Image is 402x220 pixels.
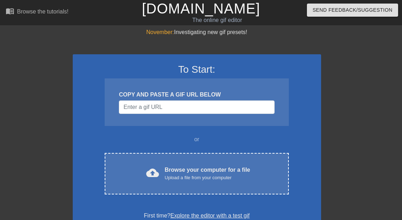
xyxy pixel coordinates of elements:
[142,1,260,16] a: [DOMAIN_NAME]
[146,166,159,179] span: cloud_upload
[82,211,312,220] div: First time?
[307,4,398,17] button: Send Feedback/Suggestion
[17,9,68,15] div: Browse the tutorials!
[6,7,14,15] span: menu_book
[313,6,392,15] span: Send Feedback/Suggestion
[119,90,274,99] div: COPY AND PASTE A GIF URL BELOW
[91,135,303,144] div: or
[146,29,174,35] span: November:
[6,7,68,18] a: Browse the tutorials!
[170,213,249,219] a: Explore the editor with a test gif
[165,174,250,181] div: Upload a file from your computer
[138,16,297,24] div: The online gif editor
[73,28,321,37] div: Investigating new gif presets!
[82,64,312,76] h3: To Start:
[165,166,250,181] div: Browse your computer for a file
[119,100,274,114] input: Username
